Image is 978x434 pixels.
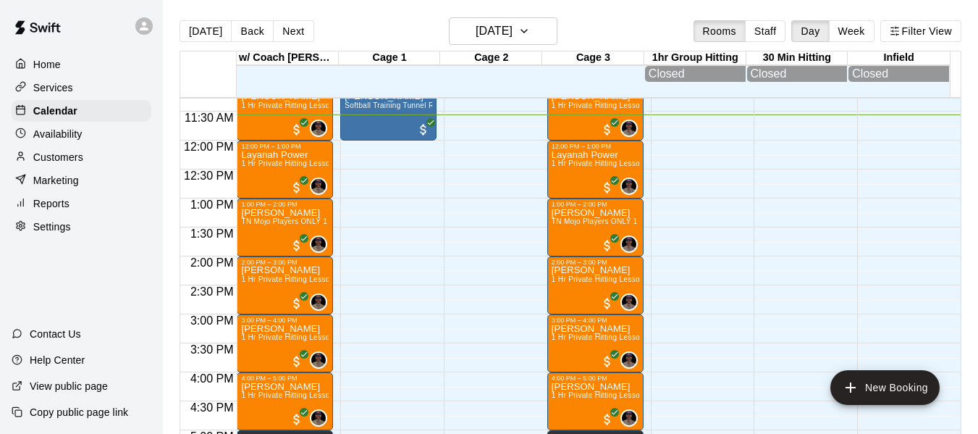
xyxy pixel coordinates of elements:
span: Allen Quinney [316,178,327,195]
div: 11:00 AM – 12:00 PM: Abigail Crowe [237,83,333,141]
span: TN Mojo Players ONLY 1 Hr Private Hitting, Infield or Catching Training Lesson [552,217,823,225]
span: Allen Quinney [626,178,638,195]
div: Allen Quinney [310,293,327,311]
img: Allen Quinney [311,179,326,193]
span: Allen Quinney [626,293,638,311]
span: 1 Hr Private Hitting Lesson Ages [DEMOGRAPHIC_DATA] And Older [552,333,788,341]
p: Help Center [30,353,85,367]
h6: [DATE] [476,21,513,41]
div: 4:00 PM – 5:00 PM [552,375,639,382]
a: Settings [12,216,151,238]
a: Customers [12,146,151,168]
p: Marketing [33,173,79,188]
div: 3:00 PM – 4:00 PM: Carmell Hentges [547,314,644,372]
img: Allen Quinney [622,411,636,425]
a: Marketing [12,170,151,191]
span: 1 Hr Private Hitting Lesson Ages [DEMOGRAPHIC_DATA] And Older [552,159,788,167]
a: Availability [12,123,151,145]
div: 3:00 PM – 4:00 PM [552,317,639,324]
span: Allen Quinney [626,409,638,427]
span: All customers have paid [416,122,431,137]
div: Allen Quinney [620,351,638,369]
div: 2:00 PM – 3:00 PM [552,259,639,266]
div: Allen Quinney [620,235,638,253]
div: 4:00 PM – 5:00 PM: Aaliyah Bribiescas [237,372,333,430]
span: 3:00 PM [187,314,237,327]
span: All customers have paid [290,180,304,195]
span: All customers have paid [600,296,615,311]
a: Calendar [12,100,151,122]
div: Services [12,77,151,99]
div: 11:00 AM – 12:00 PM: Ashley Barbee [340,83,437,141]
span: All customers have paid [290,296,304,311]
div: Closed [852,67,945,80]
div: 1hr Group Hitting [644,51,746,65]
span: All customers have paid [290,238,304,253]
div: 2:00 PM – 3:00 PM: Tinley Ziehmer [237,256,333,314]
div: Allen Quinney [310,235,327,253]
span: All customers have paid [600,122,615,137]
div: 1:00 PM – 2:00 PM: TN Mojo Players ONLY 1 Hr Private Hitting, Infield or Catching Training Lesson [547,199,644,256]
span: 4:30 PM [187,401,237,414]
img: Allen Quinney [311,237,326,251]
a: Home [12,54,151,75]
a: Reports [12,193,151,214]
span: 1 Hr Private Hitting Lesson Ages [DEMOGRAPHIC_DATA] And Older [552,391,788,399]
div: Infield [848,51,950,65]
img: Allen Quinney [622,121,636,135]
div: Allen Quinney [310,178,327,195]
div: Allen Quinney [310,351,327,369]
span: 1:00 PM [187,199,237,211]
button: Staff [745,20,786,42]
button: Filter View [880,20,961,42]
span: 12:00 PM [180,141,237,153]
span: 1 Hr Private Hitting Lesson Ages [DEMOGRAPHIC_DATA] And Older [552,101,788,109]
span: Allen Quinney [316,409,327,427]
div: 30 Min Hitting [746,51,848,65]
span: All customers have paid [600,180,615,195]
span: All customers have paid [290,412,304,427]
div: Cage 2 [440,51,542,65]
span: All customers have paid [600,354,615,369]
div: 4:00 PM – 5:00 PM: Aaliyah Bribiescas [547,372,644,430]
div: 2:00 PM – 3:00 PM [241,259,329,266]
div: 4:00 PM – 5:00 PM [241,375,329,382]
div: Allen Quinney [310,120,327,137]
span: 1 Hr Private Hitting Lesson Ages [DEMOGRAPHIC_DATA] And Older [241,391,477,399]
div: 12:00 PM – 1:00 PM [552,143,639,150]
div: Closed [751,67,844,80]
img: Allen Quinney [311,353,326,367]
div: 1:00 PM – 2:00 PM: TN Mojo Players ONLY 1 Hr Private Hitting, Infield or Catching Training Lesson [237,199,333,256]
button: Back [231,20,274,42]
span: All customers have paid [600,238,615,253]
p: Services [33,80,73,95]
span: 1 Hr Private Hitting Lesson Ages [DEMOGRAPHIC_DATA] And Older [241,159,477,167]
div: 3:00 PM – 4:00 PM [241,317,329,324]
button: [DATE] [180,20,232,42]
div: Cage 3 [542,51,644,65]
span: Allen Quinney [316,120,327,137]
span: 3:30 PM [187,343,237,356]
p: Copy public page link [30,405,128,420]
div: 1:00 PM – 2:00 PM [241,201,329,208]
span: Allen Quinney [316,293,327,311]
div: Cage 1 [339,51,441,65]
span: 1 Hr Private Hitting Lesson Ages [DEMOGRAPHIC_DATA] And Older [552,275,788,283]
p: Home [33,57,61,72]
p: View public page [30,379,108,393]
span: Allen Quinney [316,235,327,253]
button: add [830,370,940,405]
img: Allen Quinney [622,179,636,193]
div: 12:00 PM – 1:00 PM: Layanah Power [547,141,644,199]
p: Availability [33,127,83,141]
img: Allen Quinney [311,411,326,425]
span: All customers have paid [290,122,304,137]
img: Allen Quinney [622,237,636,251]
span: 12:30 PM [180,170,237,182]
p: Reports [33,196,69,211]
button: Next [273,20,313,42]
span: 11:30 AM [181,112,237,124]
